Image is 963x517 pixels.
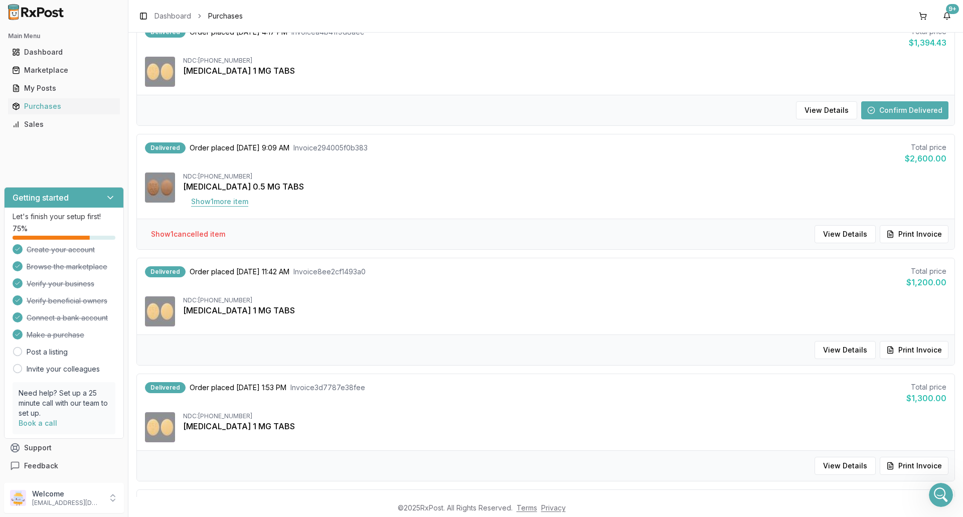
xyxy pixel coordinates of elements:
div: NO PROBLEM [130,255,193,277]
div: JEFFREY says… [8,96,193,145]
div: JEFFREY says… [8,195,193,225]
button: Home [157,4,176,23]
div: do you mind keeping a look out for the [MEDICAL_DATA] 3mg/0.5ml pen? [36,63,193,95]
h2: Main Menu [8,32,120,40]
img: Rexulti 0.5 MG TABS [145,173,175,203]
div: $1,200.00 [906,276,946,288]
img: User avatar [10,490,26,506]
div: Total price [906,382,946,392]
a: Purchases [8,97,120,115]
div: Delivered [145,382,186,393]
div: [MEDICAL_DATA] is in the order with the mounjaros. Ill try to find another 7.5mg sorry lol [8,145,165,187]
div: [MEDICAL_DATA] 1 MG TABS [183,65,946,77]
span: Order placed [DATE] 1:53 PM [190,383,286,393]
div: Dashboard [12,47,116,57]
button: Print Invoice [880,341,948,359]
div: [MEDICAL_DATA] 0.5 MG TABS [183,181,946,193]
a: Dashboard [8,43,120,61]
div: NDC: [PHONE_NUMBER] [183,296,946,304]
a: Sales [8,115,120,133]
div: NDC: [PHONE_NUMBER] [183,412,946,420]
div: Delivered [145,266,186,277]
span: Order placed [DATE] 9:09 AM [190,143,289,153]
button: Marketplace [4,62,124,78]
span: Invoice 294005f0b383 [293,143,368,153]
div: OK. bUT i NEED ANOTHER [93,201,185,211]
a: My Posts [8,79,120,97]
div: NO PROBLEM [138,261,185,271]
div: OK. bUT i NEED ANOTHER [85,195,193,217]
img: Rexulti 1 MG TABS [145,57,175,87]
div: and yes, [PERSON_NAME] doesnt always knoe what were are looking for as we are running scripts lol [44,102,185,131]
button: Purchases [4,98,124,114]
div: Manuel says… [8,225,193,255]
div: JEFFREY says… [8,63,193,96]
span: Verify your business [27,279,94,289]
div: If by cahnce you can find [MEDICAL_DATA] 5mg we would take like 13 or 115 [44,290,185,320]
textarea: Message… [9,307,192,324]
button: Upload attachment [48,328,56,336]
div: Close [176,4,194,22]
img: Rexulti 1 MG TABS [145,296,175,326]
button: Support [4,439,124,457]
div: Manuel says… [8,145,193,195]
p: [EMAIL_ADDRESS][DOMAIN_NAME] [32,499,102,507]
div: $1,300.00 [906,392,946,404]
button: Send a message… [172,324,188,340]
h3: Getting started [13,192,69,204]
div: [MEDICAL_DATA] 1 MG TABS [183,420,946,432]
div: Total price [905,142,946,152]
button: Sales [4,116,124,132]
button: Print Invoice [880,225,948,243]
div: and yes, [PERSON_NAME] doesnt always knoe what were are looking for as we are running scripts lol [36,96,193,137]
div: NDC: [PHONE_NUMBER] [183,173,946,181]
div: [MEDICAL_DATA] 1 MG TABS [183,304,946,316]
a: Post a listing [27,347,68,357]
button: View Details [815,225,876,243]
p: Let's finish your setup first! [13,212,115,222]
button: Confirm Delivered [861,101,948,119]
span: Invoice 3d7787e38fee [290,383,365,393]
span: Browse the marketplace [27,262,107,272]
p: Need help? Set up a 25 minute call with our team to set up. [19,388,109,418]
div: Sales [12,119,116,129]
span: Invoice 8ee2cf1493a0 [293,267,366,277]
a: Book a call [19,419,57,427]
div: [MEDICAL_DATA] is in the order with the mounjaros. Ill try to find another 7.5mg sorry lol [16,151,156,181]
span: Feedback [24,461,58,471]
div: Marketplace [12,65,116,75]
button: View Details [815,341,876,359]
div: do you mind keeping a look out for the [MEDICAL_DATA] 3mg/0.5ml pen? [44,69,185,89]
div: Purchases [12,101,116,111]
div: 9+ [946,4,959,14]
a: Marketplace [8,61,120,79]
img: RxPost Logo [4,4,68,20]
iframe: Intercom live chat [929,483,953,507]
a: Invite your colleagues [27,364,100,374]
a: Privacy [541,503,566,512]
div: Oh ok sorry about that [16,231,96,241]
div: Total price [906,266,946,276]
div: JEFFREY says… [8,255,193,285]
div: $2,600.00 [905,152,946,164]
span: Connect a bank account [27,313,108,323]
button: Print Invoice [880,457,948,475]
button: Show1more item [183,193,256,211]
button: View Details [796,101,857,119]
h1: [PERSON_NAME] [49,5,114,13]
span: Make a purchase [27,330,84,340]
span: 75 % [13,224,28,234]
div: $1,394.43 [909,37,946,49]
div: My Posts [12,83,116,93]
button: Dashboard [4,44,124,60]
div: Oh ok sorry about that [8,225,104,247]
button: Feedback [4,457,124,475]
button: Gif picker [32,328,40,336]
a: Terms [517,503,537,512]
button: My Posts [4,80,124,96]
div: NDC: [PHONE_NUMBER] [183,57,946,65]
p: Active 12h ago [49,13,97,23]
button: Emoji picker [16,328,24,336]
button: View Details [815,457,876,475]
button: Show1cancelled item [143,225,233,243]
